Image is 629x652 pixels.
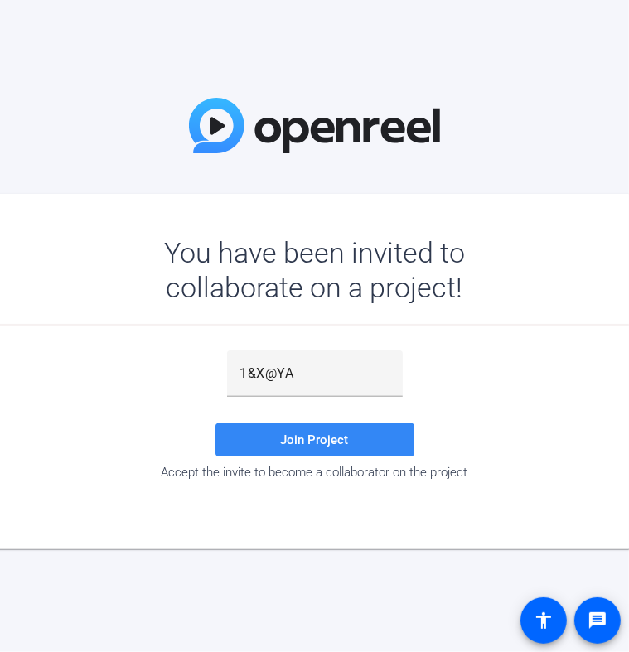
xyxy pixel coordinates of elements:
[240,364,389,384] input: Password
[588,611,607,630] mat-icon: message
[215,423,414,456] button: Join Project
[281,432,349,447] span: Join Project
[534,611,554,630] mat-icon: accessibility
[116,235,513,305] div: You have been invited to collaborate on a project!
[189,98,441,153] img: OpenReel Logo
